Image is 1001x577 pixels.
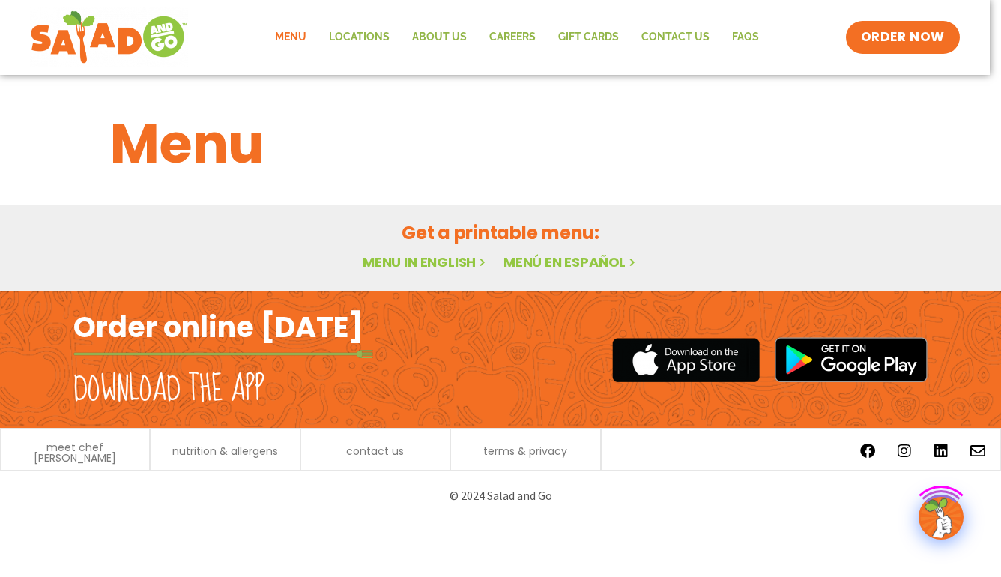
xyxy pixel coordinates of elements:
img: new-SAG-logo-768×292 [30,7,188,67]
a: ORDER NOW [846,21,960,54]
a: contact us [346,446,404,456]
a: GIFT CARDS [547,20,630,55]
a: terms & privacy [483,446,567,456]
a: Menu [264,20,318,55]
a: FAQs [721,20,770,55]
img: appstore [612,336,760,384]
a: About Us [401,20,478,55]
a: Careers [478,20,547,55]
a: meet chef [PERSON_NAME] [8,442,142,463]
nav: Menu [264,20,770,55]
a: Contact Us [630,20,721,55]
h2: Download the app [73,369,264,411]
img: fork [73,350,373,358]
a: Menu in English [363,253,489,271]
a: Locations [318,20,401,55]
h2: Order online [DATE] [73,309,363,345]
h2: Get a printable menu: [110,220,891,246]
a: Menú en español [503,253,638,271]
h1: Menu [110,103,891,184]
img: google_play [775,337,928,382]
span: ORDER NOW [861,28,945,46]
p: © 2024 Salad and Go [81,486,920,506]
a: nutrition & allergens [172,446,278,456]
